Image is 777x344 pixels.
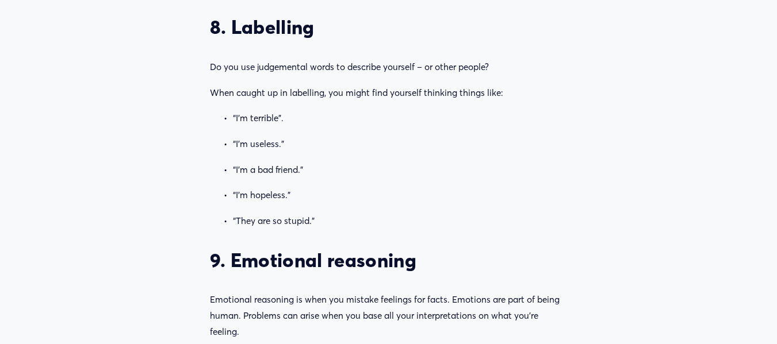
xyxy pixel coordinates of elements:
[210,85,567,101] p: When caught up in labelling, you might find yourself thinking things like:
[233,136,567,152] p: “I’m useless.”
[210,59,567,75] p: Do you use judgemental words to describe yourself – or other people?
[210,292,567,339] p: Emotional reasoning is when you mistake feelings for facts. Emotions are part of being human. Pro...
[210,249,567,272] h3: 9. Emotional reasoning
[210,16,567,39] h3: 8. Labelling
[233,110,567,126] p: “I’m terrible”.
[233,213,567,229] p: “They are so stupid.”
[233,162,567,178] p: “I’m a bad friend.”
[233,187,567,203] p: “I’m hopeless.”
